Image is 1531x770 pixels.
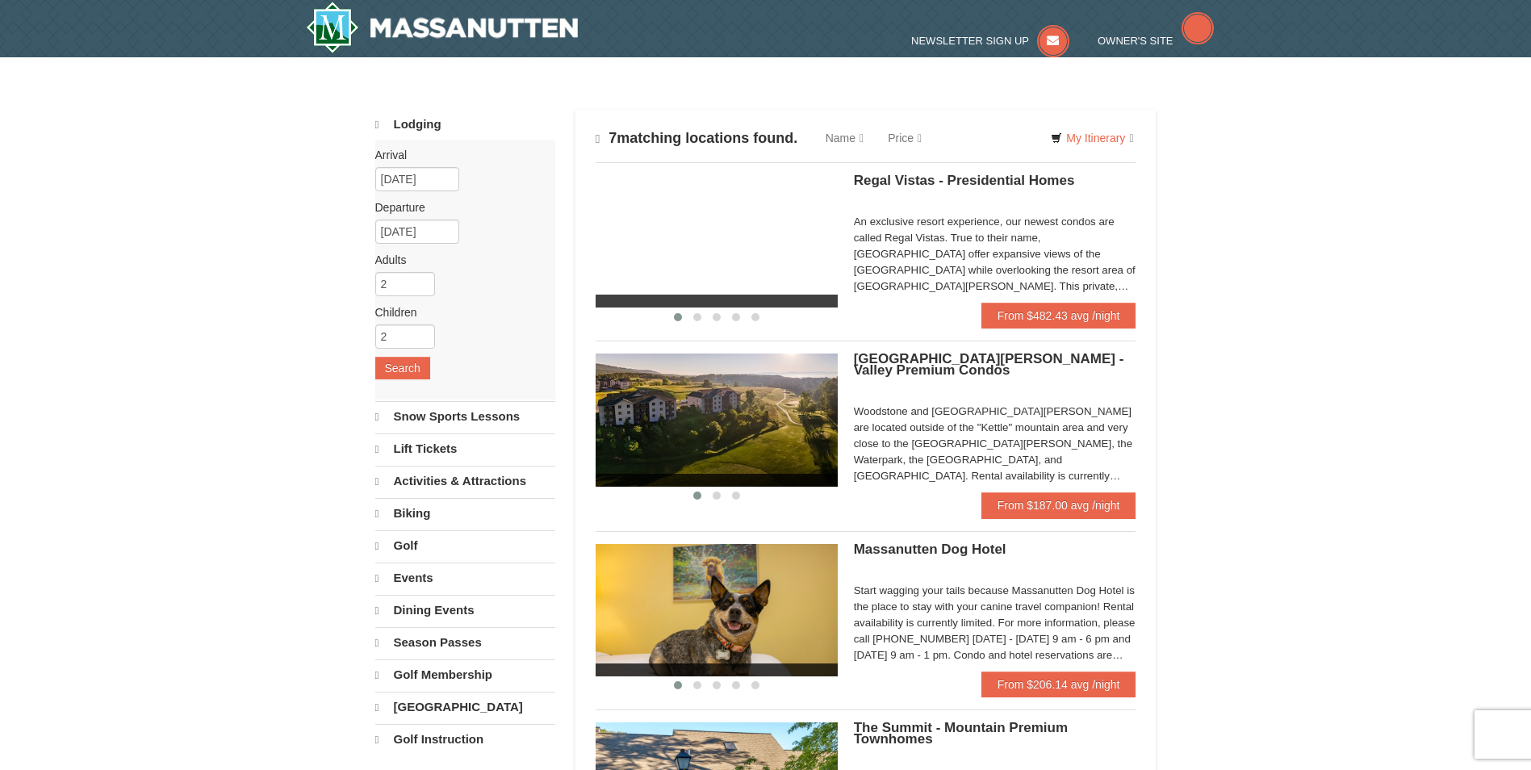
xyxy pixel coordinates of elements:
label: Departure [375,199,543,216]
a: Season Passes [375,627,555,658]
h4: matching locations found. [596,130,798,147]
a: Biking [375,498,555,529]
a: Golf Membership [375,659,555,690]
a: Activities & Attractions [375,466,555,496]
a: Golf Instruction [375,724,555,755]
a: My Itinerary [1040,126,1144,150]
a: Dining Events [375,595,555,626]
div: Start wagging your tails because Massanutten Dog Hotel is the place to stay with your canine trav... [854,583,1136,663]
a: Golf [375,530,555,561]
label: Adults [375,252,543,268]
div: Woodstone and [GEOGRAPHIC_DATA][PERSON_NAME] are located outside of the "Kettle" mountain area an... [854,404,1136,484]
div: An exclusive resort experience, our newest condos are called Regal Vistas. True to their name, [G... [854,214,1136,295]
span: [GEOGRAPHIC_DATA][PERSON_NAME] - Valley Premium Condos [854,351,1124,378]
span: The Summit - Mountain Premium Townhomes [854,720,1068,747]
span: Regal Vistas - Presidential Homes [854,173,1075,188]
a: Lodging [375,110,555,140]
a: Massanutten Resort [306,2,579,53]
label: Arrival [375,147,543,163]
a: [GEOGRAPHIC_DATA] [375,692,555,722]
a: Name [814,122,876,154]
span: Newsletter Sign Up [911,35,1029,47]
a: Snow Sports Lessons [375,401,555,432]
button: Search [375,357,430,379]
a: Events [375,563,555,593]
a: Owner's Site [1098,35,1214,47]
a: From $206.14 avg /night [981,672,1136,697]
a: Price [876,122,934,154]
span: Massanutten Dog Hotel [854,542,1006,557]
a: From $482.43 avg /night [981,303,1136,329]
span: Owner's Site [1098,35,1173,47]
a: From $187.00 avg /night [981,492,1136,518]
a: Newsletter Sign Up [911,35,1069,47]
img: Massanutten Resort Logo [306,2,579,53]
label: Children [375,304,543,320]
span: 7 [609,130,617,146]
a: Lift Tickets [375,433,555,464]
